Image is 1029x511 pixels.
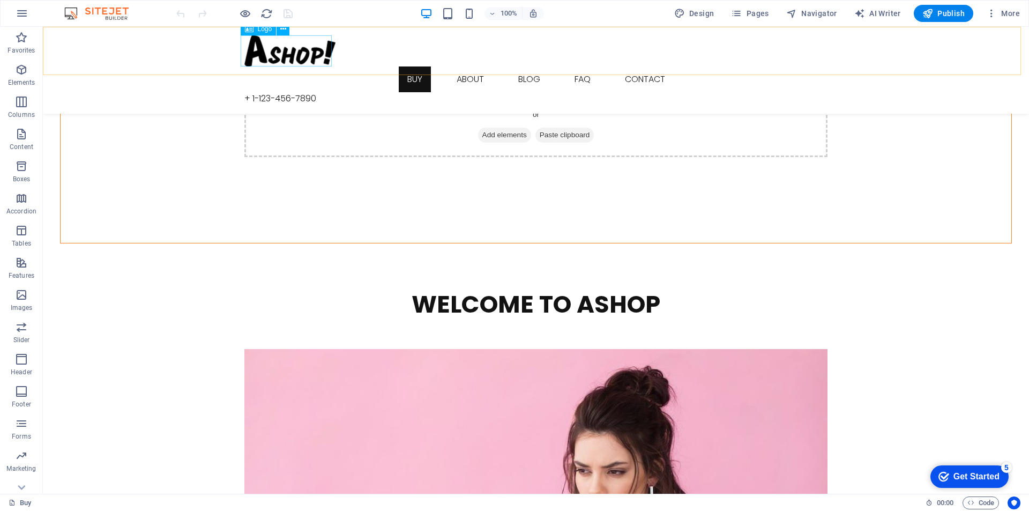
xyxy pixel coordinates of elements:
button: Publish [914,5,973,22]
p: Footer [12,400,31,409]
p: Features [9,271,34,280]
button: reload [260,7,273,20]
button: Design [670,5,719,22]
h6: Session time [926,497,954,509]
span: 00 00 [937,497,953,509]
p: Tables [12,239,31,248]
div: Get Started 5 items remaining, 0% complete [9,5,87,28]
p: Images [11,303,33,312]
i: Reload page [260,8,273,20]
div: Drop content here [202,54,785,130]
span: Code [967,497,994,509]
p: Marketing [6,464,36,473]
a: Click to cancel selection. Double-click to open Pages [9,497,31,509]
h6: 100% [501,7,518,20]
p: Elements [8,78,35,87]
p: Favorites [8,46,35,55]
img: Editor Logo [62,7,142,20]
span: Publish [922,8,965,19]
i: On resize automatically adjust zoom level to fit chosen device. [528,9,538,18]
button: Navigator [782,5,841,22]
p: Columns [8,110,35,119]
button: Code [963,497,999,509]
button: More [982,5,1024,22]
p: Forms [12,432,31,441]
p: Slider [13,336,30,344]
div: Get Started [32,12,78,21]
p: Content [10,143,33,151]
p: Header [11,368,32,376]
div: Design (Ctrl+Alt+Y) [670,5,719,22]
button: Pages [727,5,773,22]
p: Boxes [13,175,31,183]
p: Accordion [6,207,36,216]
button: AI Writer [850,5,905,22]
span: Paste clipboard [493,101,551,116]
span: : [944,499,946,507]
span: More [986,8,1020,19]
button: Click here to leave preview mode and continue editing [238,7,251,20]
span: Navigator [786,8,837,19]
span: Design [674,8,714,19]
button: 100% [484,7,523,20]
span: Logo [258,26,272,32]
div: 5 [79,2,90,13]
span: Pages [731,8,769,19]
span: Add elements [435,101,488,116]
span: AI Writer [854,8,901,19]
button: Usercentrics [1008,497,1020,509]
